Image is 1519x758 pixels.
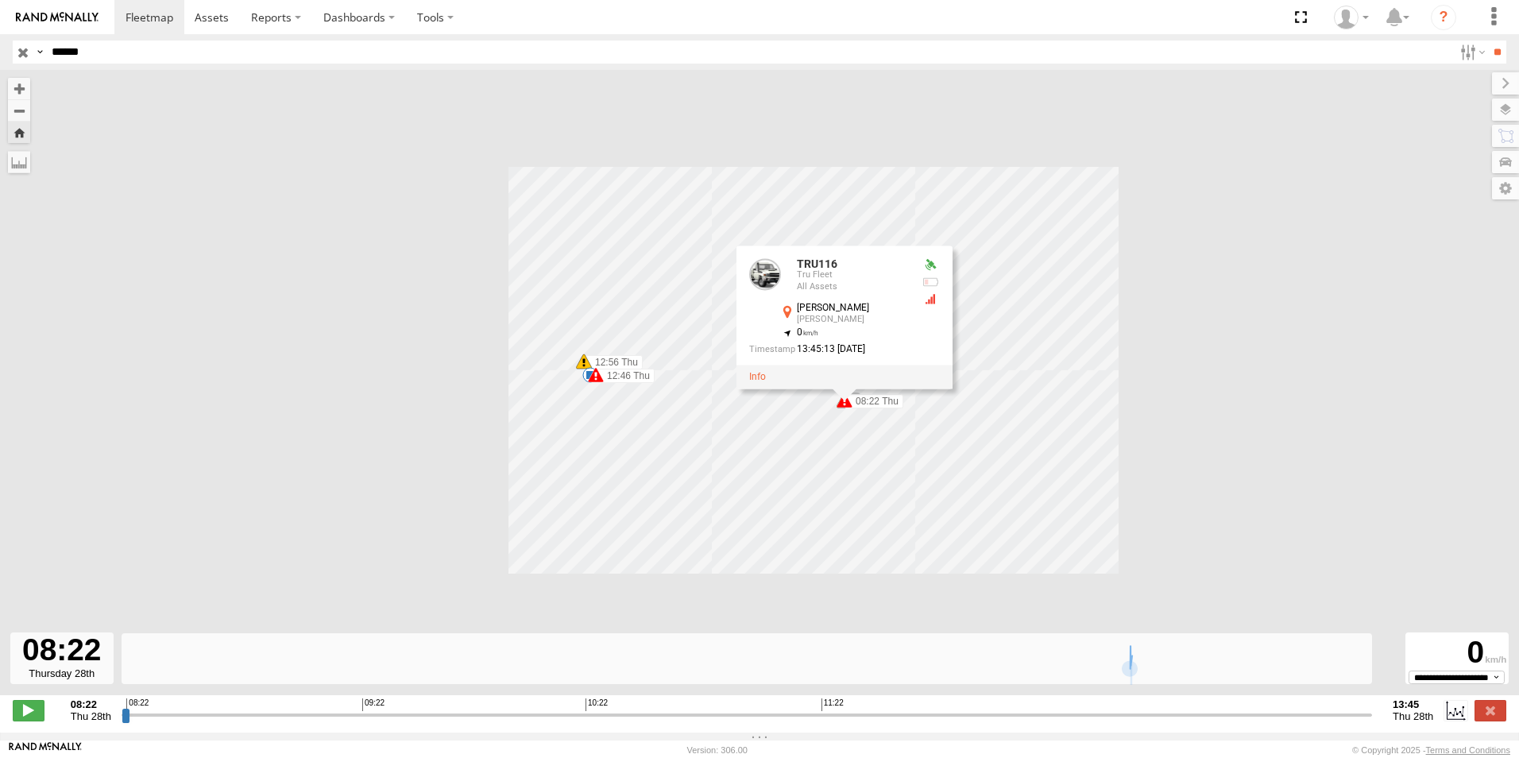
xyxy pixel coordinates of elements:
[1475,700,1506,721] label: Close
[797,304,908,314] div: [PERSON_NAME]
[586,698,608,711] span: 10:22
[921,276,940,288] div: Battery Remaining: 3.43v
[845,394,903,408] label: 08:22 Thu
[9,742,82,758] a: Visit our Website
[1393,710,1433,722] span: Thu 28th Aug 2025
[8,99,30,122] button: Zoom out
[1431,5,1456,30] i: ?
[584,355,643,369] label: 12:56 Thu
[797,282,908,292] div: All Assets
[749,345,908,355] div: Date/time of location update
[33,41,46,64] label: Search Query
[1393,698,1433,710] strong: 13:45
[687,745,748,755] div: Version: 306.00
[126,698,149,711] span: 08:22
[1492,177,1519,199] label: Map Settings
[1328,6,1374,29] div: Clint Sapienza
[1454,41,1488,64] label: Search Filter Options
[797,258,837,271] a: TRU116
[8,151,30,173] label: Measure
[921,259,940,272] div: Valid GPS Fix
[596,369,655,383] label: 12:46 Thu
[13,700,44,721] label: Play/Stop
[921,293,940,306] div: GSM Signal = 1
[821,698,844,711] span: 11:22
[797,271,908,280] div: Tru Fleet
[749,371,766,382] a: View Asset Details
[1352,745,1510,755] div: © Copyright 2025 -
[749,259,781,291] a: View Asset Details
[8,78,30,99] button: Zoom in
[797,315,908,325] div: [PERSON_NAME]
[1426,745,1510,755] a: Terms and Conditions
[71,710,111,722] span: Thu 28th Aug 2025
[1408,635,1506,671] div: 0
[71,698,111,710] strong: 08:22
[797,327,818,338] span: 0
[8,122,30,143] button: Zoom Home
[16,12,99,23] img: rand-logo.svg
[362,698,385,711] span: 09:22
